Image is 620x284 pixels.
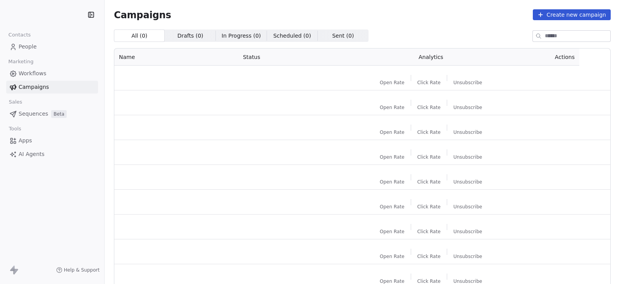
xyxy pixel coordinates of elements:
span: Sent ( 0 ) [332,32,354,40]
span: Sequences [19,110,48,118]
span: Beta [51,110,67,118]
span: Sales [5,96,26,108]
span: Unsubscribe [453,80,482,86]
span: People [19,43,37,51]
span: Apps [19,137,32,145]
span: Unsubscribe [453,253,482,260]
a: Workflows [6,67,98,80]
span: Help & Support [64,267,100,273]
span: Click Rate [417,80,441,86]
a: Campaigns [6,81,98,94]
span: Open Rate [380,179,405,185]
th: Status [238,48,351,66]
span: Scheduled ( 0 ) [273,32,311,40]
a: Help & Support [56,267,100,273]
th: Analytics [351,48,511,66]
span: Unsubscribe [453,129,482,135]
span: Marketing [5,56,37,68]
span: Open Rate [380,204,405,210]
span: Contacts [5,29,34,41]
span: Unsubscribe [453,229,482,235]
span: Campaigns [19,83,49,91]
a: Apps [6,134,98,147]
span: Click Rate [417,229,441,235]
span: Open Rate [380,229,405,235]
span: Unsubscribe [453,204,482,210]
th: Name [114,48,238,66]
span: Open Rate [380,129,405,135]
a: AI Agents [6,148,98,161]
span: Workflows [19,69,46,78]
a: SequencesBeta [6,107,98,120]
span: In Progress ( 0 ) [222,32,261,40]
span: Open Rate [380,154,405,160]
span: Click Rate [417,204,441,210]
span: Open Rate [380,253,405,260]
span: Open Rate [380,80,405,86]
span: Drafts ( 0 ) [177,32,203,40]
span: Open Rate [380,104,405,111]
span: Click Rate [417,104,441,111]
span: Click Rate [417,154,441,160]
span: Click Rate [417,129,441,135]
span: Campaigns [114,9,171,20]
span: AI Agents [19,150,45,158]
th: Actions [511,48,579,66]
a: People [6,40,98,53]
span: Click Rate [417,253,441,260]
span: Unsubscribe [453,104,482,111]
button: Create new campaign [533,9,611,20]
span: Unsubscribe [453,179,482,185]
span: Unsubscribe [453,154,482,160]
span: Tools [5,123,24,135]
span: Click Rate [417,179,441,185]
